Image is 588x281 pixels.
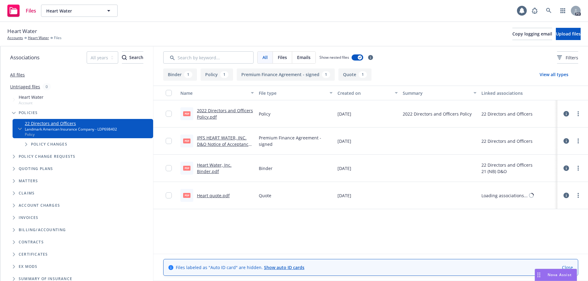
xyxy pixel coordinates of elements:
[530,68,578,81] button: View all types
[220,71,228,78] div: 1
[575,110,582,117] a: more
[19,240,44,244] span: Contracts
[25,132,117,137] span: Policy
[0,93,153,224] div: Tree Example
[10,54,40,61] span: Associations
[359,71,367,78] div: 1
[403,111,472,117] span: 2022 Directors and Officers Policy
[337,90,391,96] div: Created on
[183,111,190,116] span: pdf
[46,8,99,14] span: Heart Water
[197,193,230,198] a: Heart quote.pdf
[575,137,582,145] a: more
[183,166,190,170] span: pdf
[575,165,582,172] a: more
[566,54,578,61] span: Filters
[166,90,172,96] input: Select all
[278,54,287,61] span: Files
[19,155,75,158] span: Policy change requests
[19,216,39,220] span: Invoices
[166,111,172,117] input: Toggle Row Selected
[575,192,582,199] a: more
[166,165,172,171] input: Toggle Row Selected
[166,138,172,144] input: Toggle Row Selected
[535,269,577,281] button: Nova Assist
[19,228,66,232] span: Billing/Accounting
[7,27,37,35] span: Heart Water
[163,51,254,64] input: Search by keyword...
[256,86,335,100] button: File type
[41,5,118,17] button: Heart Water
[5,2,39,19] a: Files
[183,193,190,198] span: pdf
[481,138,533,144] div: 22 Directors and Officers
[43,83,51,90] div: 0
[337,111,351,117] span: [DATE]
[122,51,143,64] button: SearchSearch
[481,192,528,199] div: Loading associations...
[19,100,43,105] span: Account
[163,68,197,81] button: Binder
[19,277,72,281] span: Summary of insurance
[548,272,572,277] span: Nova Assist
[403,90,469,96] div: Summary
[19,111,38,115] span: Policies
[7,35,23,41] a: Accounts
[19,265,37,268] span: Ex Mods
[197,135,251,153] a: IPFS HEART WATER, INC. D&O Notice of Acceptance and Assignment.pdf
[481,162,533,168] div: 22 Directors and Officers
[259,90,326,96] div: File type
[262,54,268,61] span: All
[481,90,555,96] div: Linked associations
[557,5,569,17] a: Switch app
[264,264,304,270] a: Show auto ID cards
[19,191,35,195] span: Claims
[338,68,371,81] button: Quote
[183,139,190,143] span: pdf
[176,264,304,271] span: Files labeled as "Auto ID card" are hidden.
[481,168,533,175] div: 21 (NB) D&O
[19,167,53,171] span: Quoting plans
[197,162,232,174] a: Heart Water, Inc. Binder.pdf
[122,52,143,63] div: Search
[535,269,543,281] div: Drag to move
[557,54,578,61] span: Filters
[28,35,49,41] a: Heart Water
[259,135,332,147] span: Premium Finance Agreement - signed
[10,83,40,90] a: Untriaged files
[19,179,38,183] span: Matters
[556,28,581,40] button: Upload files
[543,5,555,17] a: Search
[562,264,573,271] a: Close
[25,127,117,132] div: Landmark American Insurance Company - LDP698402
[512,28,552,40] button: Copy logging email
[201,68,233,81] button: Policy
[322,71,330,78] div: 1
[197,108,253,120] a: 2022 Directors and Officers Policy.pdf
[237,68,335,81] button: Premium Finance Agreement - signed
[337,165,351,172] span: [DATE]
[335,86,401,100] button: Created on
[178,86,256,100] button: Name
[479,86,557,100] button: Linked associations
[337,192,351,199] span: [DATE]
[557,51,578,64] button: Filters
[166,192,172,198] input: Toggle Row Selected
[25,120,117,127] a: 22 Directors and Officers
[481,111,533,117] div: 22 Directors and Officers
[122,55,127,60] svg: Search
[337,138,351,144] span: [DATE]
[19,204,60,207] span: Account charges
[259,111,270,117] span: Policy
[180,90,247,96] div: Name
[297,54,311,61] span: Emails
[31,142,67,146] span: Policy changes
[10,72,25,78] a: All files
[529,5,541,17] a: Report a Bug
[19,253,48,256] span: Certificates
[259,165,273,172] span: Binder
[184,71,192,78] div: 1
[556,31,581,37] span: Upload files
[19,94,43,100] span: Heart Water
[512,31,552,37] span: Copy logging email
